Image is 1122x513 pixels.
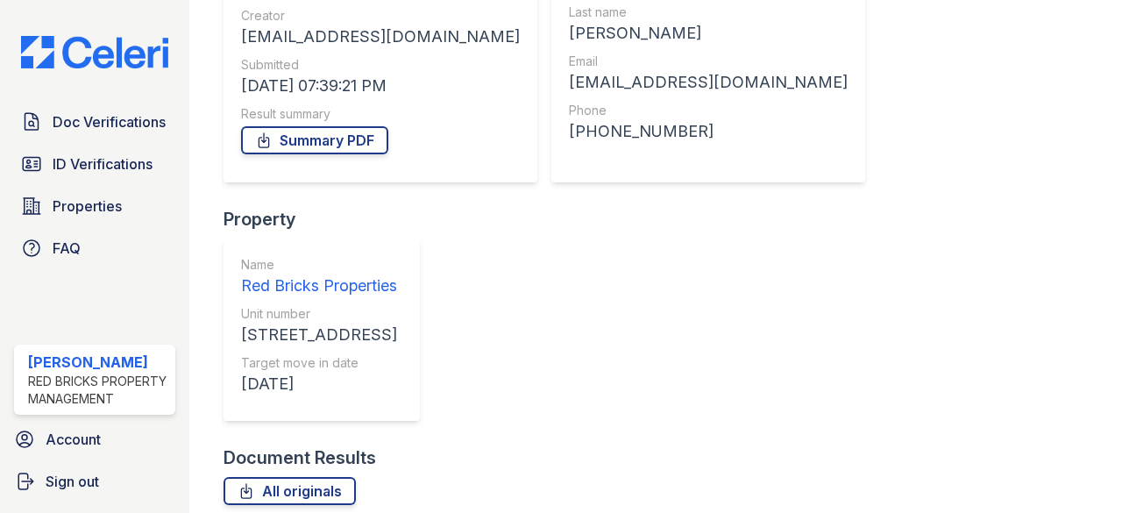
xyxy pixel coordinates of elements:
[14,104,175,139] a: Doc Verifications
[241,7,520,25] div: Creator
[241,372,397,396] div: [DATE]
[569,102,848,119] div: Phone
[241,105,520,123] div: Result summary
[241,323,397,347] div: [STREET_ADDRESS]
[14,189,175,224] a: Properties
[28,352,168,373] div: [PERSON_NAME]
[28,373,168,408] div: Red Bricks Property Management
[53,111,166,132] span: Doc Verifications
[569,4,848,21] div: Last name
[53,238,81,259] span: FAQ
[241,56,520,74] div: Submitted
[14,146,175,182] a: ID Verifications
[53,153,153,175] span: ID Verifications
[569,21,848,46] div: [PERSON_NAME]
[224,207,434,232] div: Property
[241,274,397,298] div: Red Bricks Properties
[241,354,397,372] div: Target move in date
[46,471,99,492] span: Sign out
[241,305,397,323] div: Unit number
[569,53,848,70] div: Email
[46,429,101,450] span: Account
[241,256,397,274] div: Name
[241,256,397,298] a: Name Red Bricks Properties
[241,74,520,98] div: [DATE] 07:39:21 PM
[7,36,182,69] img: CE_Logo_Blue-a8612792a0a2168367f1c8372b55b34899dd931a85d93a1a3d3e32e68fde9ad4.png
[569,70,848,95] div: [EMAIL_ADDRESS][DOMAIN_NAME]
[7,464,182,499] a: Sign out
[224,445,376,470] div: Document Results
[569,119,848,144] div: [PHONE_NUMBER]
[53,196,122,217] span: Properties
[224,477,356,505] a: All originals
[241,126,388,154] a: Summary PDF
[241,25,520,49] div: [EMAIL_ADDRESS][DOMAIN_NAME]
[14,231,175,266] a: FAQ
[7,422,182,457] a: Account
